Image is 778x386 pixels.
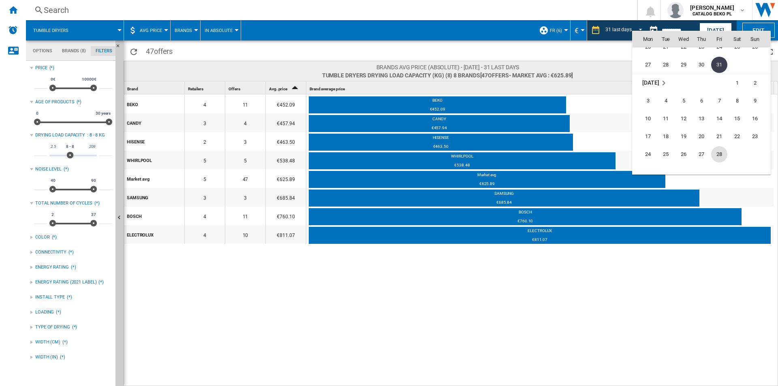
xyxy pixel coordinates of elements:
[633,56,657,74] td: Monday January 27 2025
[633,74,770,92] tr: Week 1
[710,145,728,163] td: Friday February 28 2025
[728,31,746,47] th: Sat
[746,92,770,110] td: Sunday February 9 2025
[693,56,710,74] td: Thursday January 30 2025
[675,128,693,145] td: Wednesday February 19 2025
[633,163,770,181] tr: Week undefined
[710,110,728,128] td: Friday February 14 2025
[633,128,770,145] tr: Week 4
[633,31,770,174] md-calendar: Calendar
[658,111,674,127] span: 11
[658,57,674,73] span: 28
[747,128,763,145] span: 23
[746,74,770,92] td: Sunday February 2 2025
[728,92,746,110] td: Saturday February 8 2025
[633,110,657,128] td: Monday February 10 2025
[710,92,728,110] td: Friday February 7 2025
[693,145,710,163] td: Thursday February 27 2025
[640,146,656,162] span: 24
[710,56,728,74] td: Friday January 31 2025
[693,146,710,162] span: 27
[633,110,770,128] tr: Week 3
[746,110,770,128] td: Sunday February 16 2025
[675,31,693,47] th: Wed
[675,128,692,145] span: 19
[658,128,674,145] span: 18
[729,93,745,109] span: 8
[658,93,674,109] span: 4
[657,145,675,163] td: Tuesday February 25 2025
[693,93,710,109] span: 6
[633,92,770,110] tr: Week 2
[633,56,770,74] tr: Week 5
[711,128,727,145] span: 21
[711,146,727,162] span: 28
[633,92,657,110] td: Monday February 3 2025
[693,31,710,47] th: Thu
[728,110,746,128] td: Saturday February 15 2025
[657,128,675,145] td: Tuesday February 18 2025
[657,92,675,110] td: Tuesday February 4 2025
[633,128,657,145] td: Monday February 17 2025
[711,57,727,73] span: 31
[640,128,656,145] span: 17
[693,110,710,128] td: Thursday February 13 2025
[633,145,770,163] tr: Week 5
[728,128,746,145] td: Saturday February 22 2025
[693,128,710,145] span: 20
[746,128,770,145] td: Sunday February 23 2025
[657,110,675,128] td: Tuesday February 11 2025
[693,92,710,110] td: Thursday February 6 2025
[657,31,675,47] th: Tue
[633,74,693,92] td: February 2025
[710,31,728,47] th: Fri
[640,93,656,109] span: 3
[675,93,692,109] span: 5
[747,75,763,91] span: 2
[710,128,728,145] td: Friday February 21 2025
[675,146,692,162] span: 26
[658,146,674,162] span: 25
[711,93,727,109] span: 7
[675,56,693,74] td: Wednesday January 29 2025
[746,31,770,47] th: Sun
[657,56,675,74] td: Tuesday January 28 2025
[729,75,745,91] span: 1
[675,92,693,110] td: Wednesday February 5 2025
[633,145,657,163] td: Monday February 24 2025
[640,57,656,73] span: 27
[747,111,763,127] span: 16
[729,128,745,145] span: 22
[642,79,659,86] span: [DATE]
[711,111,727,127] span: 14
[693,57,710,73] span: 30
[693,111,710,127] span: 13
[729,111,745,127] span: 15
[640,111,656,127] span: 10
[675,110,693,128] td: Wednesday February 12 2025
[728,74,746,92] td: Saturday February 1 2025
[675,145,693,163] td: Wednesday February 26 2025
[633,31,657,47] th: Mon
[675,57,692,73] span: 29
[747,93,763,109] span: 9
[675,111,692,127] span: 12
[693,128,710,145] td: Thursday February 20 2025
